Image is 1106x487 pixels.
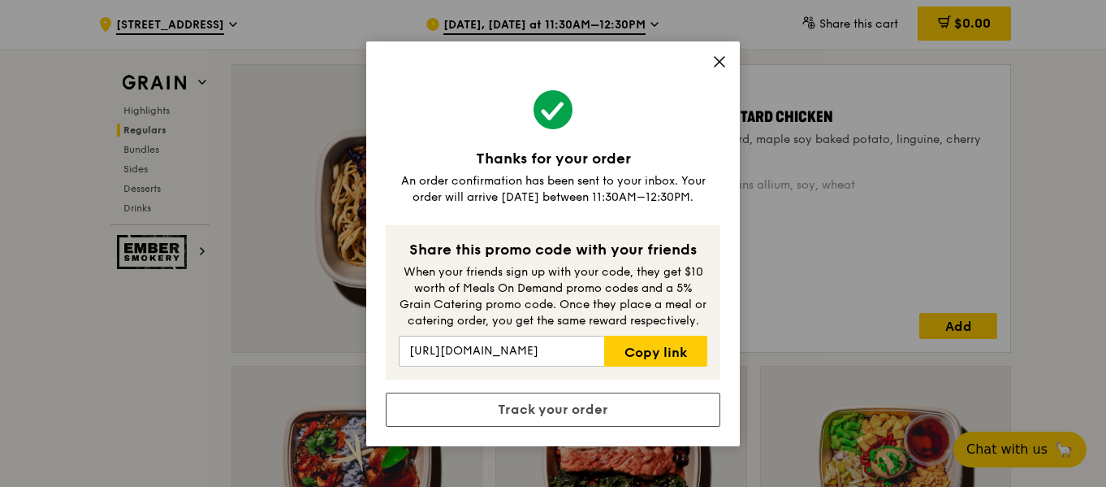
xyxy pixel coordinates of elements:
div: When your friends sign up with your code, they get $10 worth of Meals On Demand promo codes and a... [399,264,707,329]
a: Track your order [386,393,720,427]
div: Share this promo code with your friends [399,238,707,261]
a: Copy link [604,336,707,367]
img: aff_l [553,74,554,75]
div: Thanks for your order [386,147,720,170]
div: An order confirmation has been sent to your inbox. Your order will arrive [DATE] between 11:30AM–... [386,173,720,206]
